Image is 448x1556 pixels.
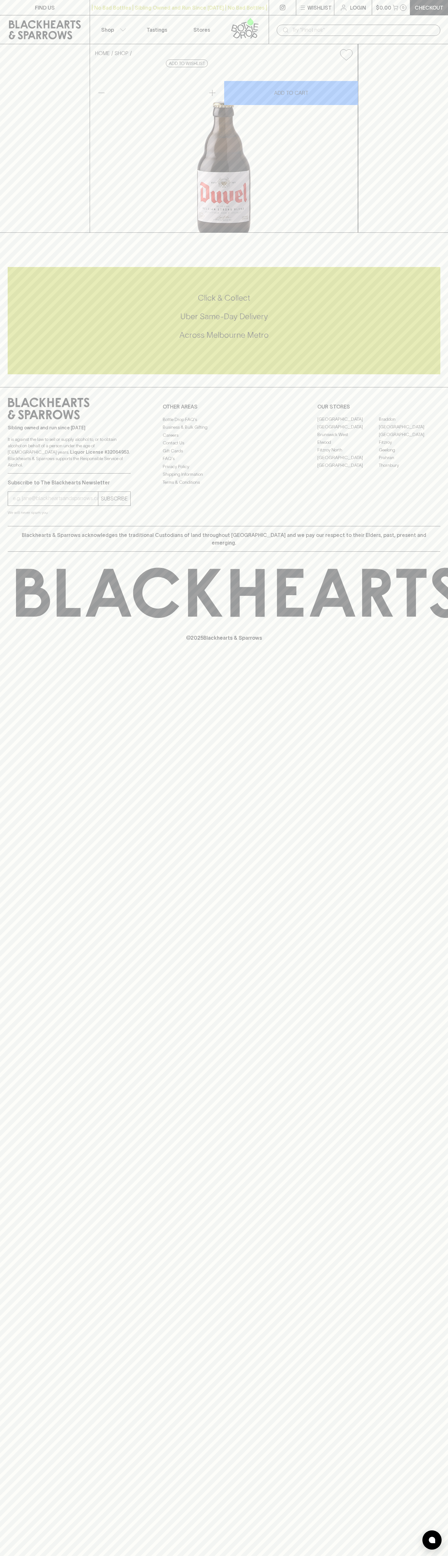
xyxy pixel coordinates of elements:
p: Tastings [147,26,167,34]
p: We will never spam you [8,509,131,516]
p: ADD TO CART [274,89,308,97]
div: Call to action block [8,267,440,374]
p: OUR STORES [317,403,440,410]
p: Wishlist [307,4,332,12]
p: Login [350,4,366,12]
p: 0 [402,6,404,9]
a: Braddon [379,416,440,423]
p: SUBSCRIBE [101,495,128,502]
input: Try "Pinot noir" [292,25,435,35]
a: Privacy Policy [163,463,286,470]
button: SUBSCRIBE [98,492,130,506]
p: Sibling owned and run since [DATE] [8,425,131,431]
p: Stores [193,26,210,34]
h5: Click & Collect [8,293,440,303]
a: Bottle Drop FAQ's [163,416,286,423]
a: HOME [95,50,110,56]
a: [GEOGRAPHIC_DATA] [317,416,379,423]
a: [GEOGRAPHIC_DATA] [317,454,379,462]
h5: Across Melbourne Metro [8,330,440,340]
a: [GEOGRAPHIC_DATA] [379,431,440,439]
button: Shop [90,15,135,44]
h5: Uber Same-Day Delivery [8,311,440,322]
p: Blackhearts & Sparrows acknowledges the traditional Custodians of land throughout [GEOGRAPHIC_DAT... [12,531,436,547]
a: [GEOGRAPHIC_DATA] [317,462,379,469]
p: It is against the law to sell or supply alcohol to, or to obtain alcohol on behalf of a person un... [8,436,131,468]
a: Fitzroy North [317,446,379,454]
a: Thornbury [379,462,440,469]
p: Subscribe to The Blackhearts Newsletter [8,479,131,486]
p: OTHER AREAS [163,403,286,410]
a: Terms & Conditions [163,478,286,486]
a: Elwood [317,439,379,446]
a: Stores [179,15,224,44]
a: Fitzroy [379,439,440,446]
a: Brunswick West [317,431,379,439]
button: Add to wishlist [338,47,355,63]
a: Geelong [379,446,440,454]
input: e.g. jane@blackheartsandsparrows.com.au [13,493,98,504]
a: Careers [163,431,286,439]
p: Shop [101,26,114,34]
strong: Liquor License #32064953 [70,450,129,455]
a: Shipping Information [163,471,286,478]
a: FAQ's [163,455,286,463]
a: SHOP [115,50,128,56]
a: Prahran [379,454,440,462]
a: Gift Cards [163,447,286,455]
button: ADD TO CART [224,81,358,105]
a: Tastings [134,15,179,44]
button: Add to wishlist [166,60,208,67]
a: [GEOGRAPHIC_DATA] [317,423,379,431]
a: Contact Us [163,439,286,447]
p: Checkout [415,4,444,12]
img: 2915.png [90,66,358,232]
p: $0.00 [376,4,391,12]
a: [GEOGRAPHIC_DATA] [379,423,440,431]
p: FIND US [35,4,55,12]
img: bubble-icon [429,1537,435,1543]
a: Business & Bulk Gifting [163,424,286,431]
